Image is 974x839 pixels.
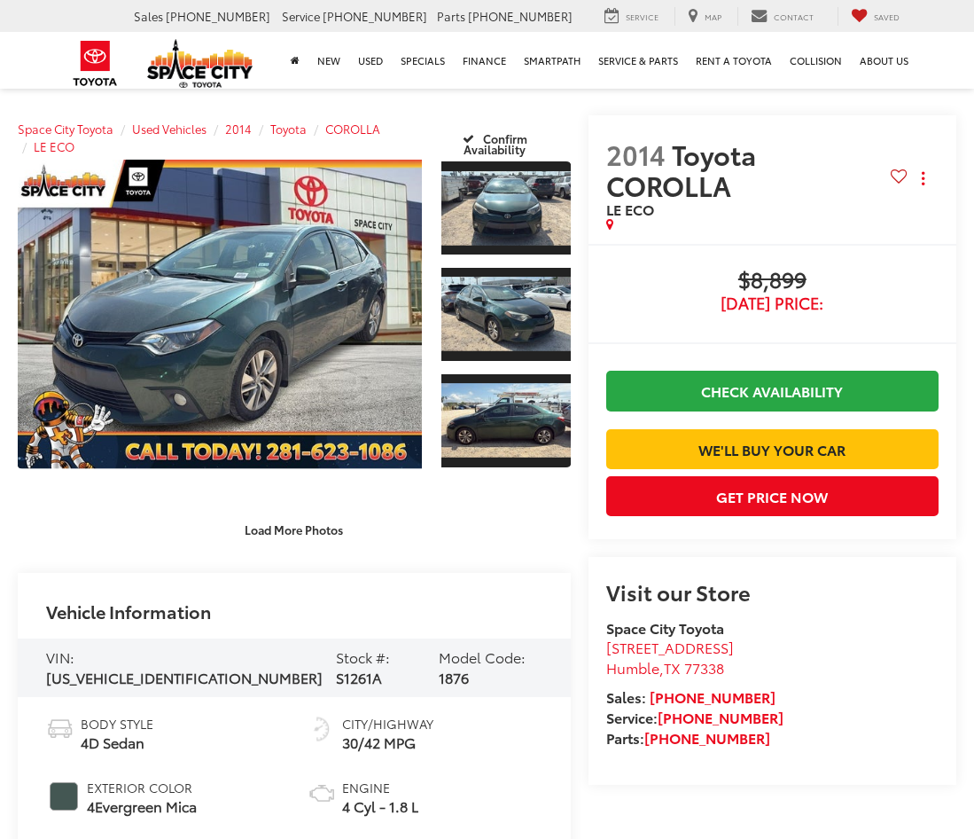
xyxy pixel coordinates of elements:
a: [PHONE_NUMBER] [658,707,783,727]
span: LE ECO [606,199,654,219]
a: Used [349,32,392,89]
a: LE ECO [34,138,74,154]
a: Toyota [270,121,307,137]
button: Confirm Availability [424,122,571,153]
span: Model Code: [439,647,526,667]
strong: Parts: [606,727,770,748]
button: Load More Photos [232,514,355,545]
a: Home [282,32,308,89]
a: Service & Parts [589,32,687,89]
span: Parts [437,8,465,24]
span: VIN: [46,647,74,667]
span: Map [705,11,721,22]
span: [PHONE_NUMBER] [323,8,427,24]
a: SmartPath [515,32,589,89]
a: My Saved Vehicles [838,7,913,26]
span: Exterior Color [87,779,197,796]
a: Space City Toyota [18,121,113,137]
a: 2014 [225,121,252,137]
img: 2014 Toyota COROLLA LE ECO [440,278,572,352]
span: [US_VEHICLE_IDENTIFICATION_NUMBER] [46,667,323,687]
img: Space City Toyota [147,39,253,88]
h2: Vehicle Information [46,601,211,621]
a: Check Availability [606,371,939,411]
span: Sales: [606,686,646,707]
span: Confirm Availability [464,130,526,157]
a: [STREET_ADDRESS] Humble,TX 77338 [606,637,734,678]
strong: Service: [606,707,783,727]
span: 30/42 MPG [342,733,433,753]
span: Service [626,11,658,22]
span: Humble [606,657,659,678]
img: 2014 Toyota COROLLA LE ECO [13,160,425,469]
span: Body Style [81,715,153,733]
span: 2014 [606,135,666,173]
button: Get Price Now [606,476,939,516]
a: Contact [737,7,827,26]
span: Engine [342,779,418,796]
a: Used Vehicles [132,121,206,137]
a: Expand Photo 1 [441,160,570,256]
img: Toyota [62,35,129,92]
a: [PHONE_NUMBER] [644,727,770,748]
span: 77338 [684,657,724,678]
a: About Us [851,32,917,89]
span: S1261A [336,667,382,687]
span: TX [664,657,681,678]
span: [STREET_ADDRESS] [606,637,734,657]
img: 2014 Toyota COROLLA LE ECO [440,171,572,246]
span: [DATE] Price: [606,294,939,312]
h2: Visit our Store [606,580,939,603]
span: Stock #: [336,647,390,667]
a: We'll Buy Your Car [606,429,939,469]
span: Contact [774,11,814,22]
a: Map [674,7,735,26]
a: Collision [781,32,851,89]
img: 2014 Toyota COROLLA LE ECO [440,384,572,459]
span: 1876 [439,667,469,687]
span: 4Evergreen Mica [87,796,197,817]
span: $8,899 [606,268,939,294]
span: #445753 [50,782,78,811]
strong: Space City Toyota [606,617,724,638]
a: New [308,32,349,89]
a: Finance [454,32,515,89]
a: Expand Photo 2 [441,266,570,363]
a: COROLLA [325,121,380,137]
span: , [606,657,724,678]
span: 4D Sedan [81,733,153,753]
span: dropdown dots [922,171,924,185]
img: Fuel Economy [308,715,336,743]
span: [PHONE_NUMBER] [468,8,573,24]
a: Expand Photo 0 [18,160,422,469]
span: City/Highway [342,715,433,733]
span: Sales [134,8,163,24]
span: 4 Cyl - 1.8 L [342,796,418,817]
a: [PHONE_NUMBER] [650,686,775,707]
a: Service [591,7,672,26]
a: Specials [392,32,454,89]
a: Rent a Toyota [687,32,781,89]
span: Saved [874,11,900,22]
a: Expand Photo 3 [441,372,570,469]
span: Service [282,8,320,24]
span: [PHONE_NUMBER] [166,8,270,24]
button: Actions [908,163,939,194]
span: Toyota COROLLA [606,135,756,204]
